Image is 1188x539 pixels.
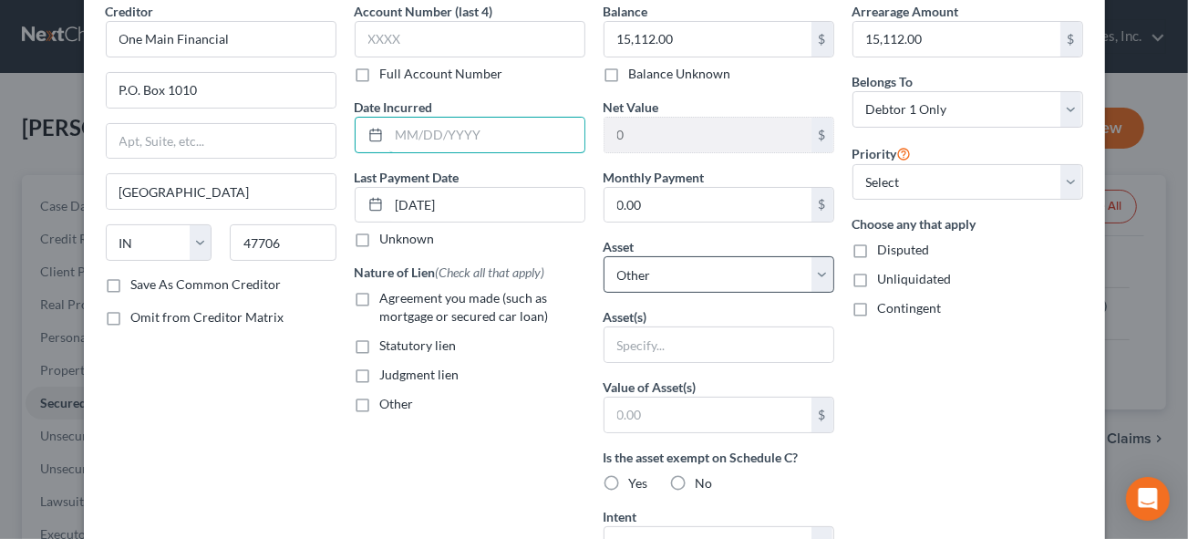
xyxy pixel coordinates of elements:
[1060,22,1082,57] div: $
[852,214,1083,233] label: Choose any that apply
[604,507,637,526] label: Intent
[107,73,336,108] input: Enter address...
[696,475,713,491] span: No
[106,4,154,19] span: Creditor
[604,327,833,362] input: Specify...
[811,118,833,152] div: $
[604,378,697,397] label: Value of Asset(s)
[604,118,811,152] input: 0.00
[389,118,584,152] input: MM/DD/YYYY
[355,168,460,187] label: Last Payment Date
[878,300,942,316] span: Contingent
[604,307,647,327] label: Asset(s)
[380,65,503,83] label: Full Account Number
[131,309,284,325] span: Omit from Creditor Matrix
[355,2,493,21] label: Account Number (last 4)
[604,98,659,117] label: Net Value
[380,396,414,411] span: Other
[131,275,282,294] label: Save As Common Creditor
[107,174,336,209] input: Enter city...
[230,224,336,261] input: Enter zip...
[604,188,811,223] input: 0.00
[604,398,811,432] input: 0.00
[389,188,584,223] input: MM/DD/YYYY
[604,168,705,187] label: Monthly Payment
[355,263,545,282] label: Nature of Lien
[106,21,336,57] input: Search creditor by name...
[380,367,460,382] span: Judgment lien
[604,448,834,467] label: Is the asset exempt on Schedule C?
[878,271,952,286] span: Unliquidated
[604,239,635,254] span: Asset
[380,230,435,248] label: Unknown
[355,21,585,57] input: XXXX
[878,242,930,257] span: Disputed
[604,22,811,57] input: 0.00
[852,2,959,21] label: Arrearage Amount
[355,98,433,117] label: Date Incurred
[811,22,833,57] div: $
[629,65,731,83] label: Balance Unknown
[852,142,912,164] label: Priority
[811,398,833,432] div: $
[853,22,1060,57] input: 0.00
[604,2,648,21] label: Balance
[1126,477,1170,521] div: Open Intercom Messenger
[811,188,833,223] div: $
[436,264,545,280] span: (Check all that apply)
[107,124,336,159] input: Apt, Suite, etc...
[629,475,648,491] span: Yes
[380,290,549,324] span: Agreement you made (such as mortgage or secured car loan)
[380,337,457,353] span: Statutory lien
[852,74,914,89] span: Belongs To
